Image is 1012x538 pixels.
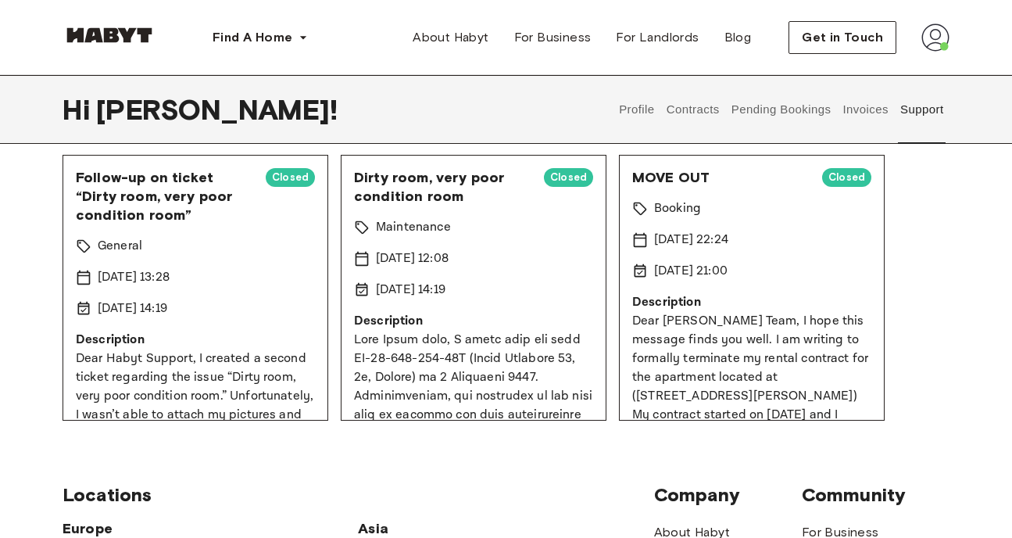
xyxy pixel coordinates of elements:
[841,75,890,144] button: Invoices
[358,519,506,538] span: Asia
[616,28,699,47] span: For Landlords
[266,170,315,185] span: Closed
[376,218,451,237] p: Maintenance
[63,519,358,538] span: Europe
[664,75,721,144] button: Contracts
[63,93,96,126] span: Hi
[98,299,167,318] p: [DATE] 14:19
[789,21,896,54] button: Get in Touch
[632,168,810,187] span: MOVE OUT
[822,170,871,185] span: Closed
[354,312,593,331] p: Description
[502,22,604,53] a: For Business
[98,268,170,287] p: [DATE] 13:28
[354,168,531,206] span: Dirty room, very poor condition room
[921,23,949,52] img: avatar
[712,22,764,53] a: Blog
[802,28,883,47] span: Get in Touch
[514,28,592,47] span: For Business
[63,27,156,43] img: Habyt
[200,22,320,53] button: Find A Home
[898,75,946,144] button: Support
[98,237,142,256] p: General
[724,28,752,47] span: Blog
[376,249,449,268] p: [DATE] 12:08
[76,168,253,224] span: Follow-up on ticket “Dirty room, very poor condition room”
[654,262,728,281] p: [DATE] 21:00
[613,75,949,144] div: user profile tabs
[76,331,315,350] p: Description
[603,22,711,53] a: For Landlords
[654,199,701,218] p: Booking
[413,28,488,47] span: About Habyt
[632,293,871,312] p: Description
[617,75,657,144] button: Profile
[802,483,949,507] span: Community
[654,483,802,507] span: Company
[96,93,338,126] span: [PERSON_NAME] !
[400,22,501,53] a: About Habyt
[654,231,728,249] p: [DATE] 22:24
[729,75,833,144] button: Pending Bookings
[376,281,445,299] p: [DATE] 14:19
[213,28,292,47] span: Find A Home
[544,170,593,185] span: Closed
[63,483,654,507] span: Locations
